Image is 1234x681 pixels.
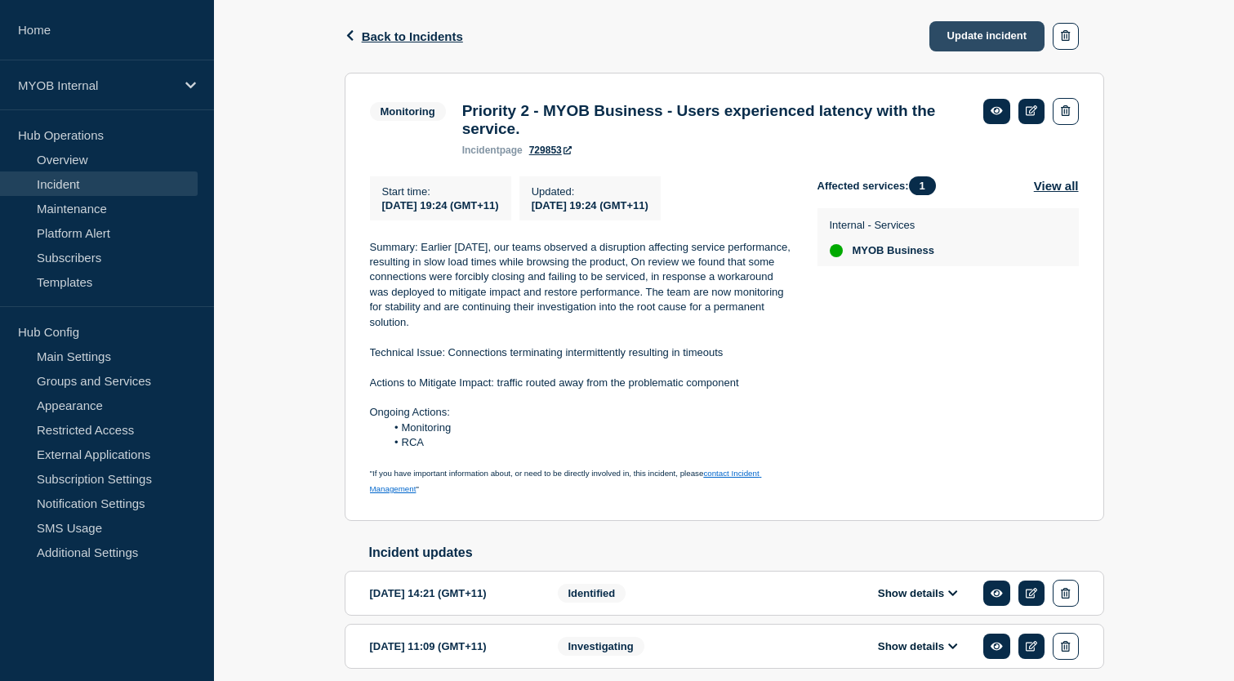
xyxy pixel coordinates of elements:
p: Actions to Mitigate Impact: traffic routed away from the problematic component [370,376,791,390]
a: 729853 [529,145,572,156]
span: [DATE] 19:24 (GMT+11) [382,199,499,211]
p: MYOB Internal [18,78,175,92]
h2: Incident updates [369,545,1104,560]
span: "If you have important information about, or need to be directly involved in, this incident, please [370,469,704,478]
li: RCA [385,435,791,450]
span: Back to Incidents [362,29,463,43]
span: Affected services: [817,176,944,195]
span: incident [462,145,500,156]
div: [DATE] 14:21 (GMT+11) [370,580,533,607]
span: Identified [558,584,626,603]
p: Summary: Earlier [DATE], our teams observed a disruption affecting service performance, resulting... [370,240,791,331]
button: Show details [873,639,963,653]
p: Internal - Services [830,219,934,231]
p: Technical Issue: Connections terminating intermittently resulting in timeouts [370,345,791,360]
p: Ongoing Actions: [370,405,791,420]
div: [DATE] 11:09 (GMT+11) [370,633,533,660]
a: Update incident [929,21,1045,51]
a: contact Incident Management [370,469,762,492]
span: Investigating [558,637,644,656]
h3: Priority 2 - MYOB Business - Users experienced latency with the service. [462,102,967,138]
div: [DATE] 19:24 (GMT+11) [532,198,648,211]
span: 1 [909,176,936,195]
span: Monitoring [370,102,446,121]
p: Start time : [382,185,499,198]
button: Back to Incidents [345,29,463,43]
button: Show details [873,586,963,600]
span: " [416,484,418,493]
p: page [462,145,523,156]
button: View all [1034,176,1079,195]
li: Monitoring [385,421,791,435]
p: Updated : [532,185,648,198]
div: up [830,244,843,257]
span: MYOB Business [853,244,934,257]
